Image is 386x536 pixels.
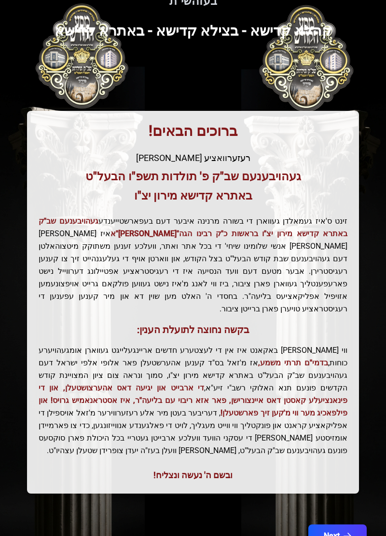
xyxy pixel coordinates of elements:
p: זינט ס'איז געמאלדן געווארן די בשורה מרנינה איבער דעם בעפארשטייענדע איז [PERSON_NAME] [PERSON_NAME... [39,215,347,315]
span: געהויבענעם שב"ק באתרא קדישא מירון יצ"ו בראשות כ"ק רבינו הגה"[PERSON_NAME]"א [39,216,347,238]
h1: ברוכים הבאים! [39,122,347,140]
h3: בקשה נחוצה לתועלת הענין: [39,323,347,336]
span: בדמי"ם תרתי משמע, [258,358,328,367]
div: רעזערוואציע [PERSON_NAME] [39,151,347,165]
h3: געהויבענעם שב"ק פ' תולדות תשפ"ו הבעל"ט [39,169,347,184]
span: די ארבייט און יגיעה דאס אהערצושטעלן, און די פינאנציעלע קאסטן דאס איינצורישן, פאר אזא ריבוי עם בלי... [39,383,347,417]
div: ובשם ה' נעשה ונצליח! [39,469,347,482]
p: ווי [PERSON_NAME] באקאנט איז אין די לעצטערע חדשים אריינגעלייגט געווארן אומגעהויערע כוחות, אז מ'זא... [39,344,347,457]
h3: באתרא קדישא מירון יצ"ו [39,188,347,203]
span: קהלא קדישא - בצילא קדישא - באתרא קדישא [55,22,332,39]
